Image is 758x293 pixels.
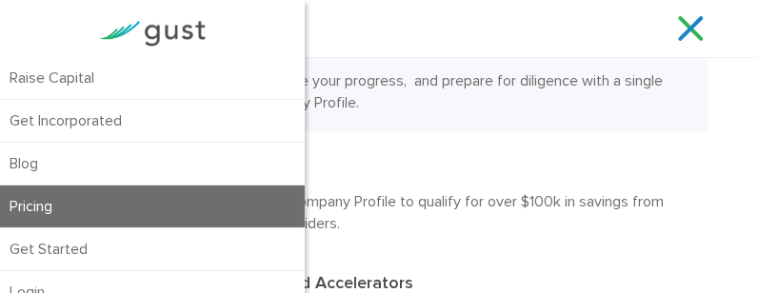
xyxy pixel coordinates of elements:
a: Extend Your RunwayExtend your RunwayUse data from your Gust Company Profile to qualify for over $... [50,132,708,253]
p: Tell your story, communicate your progress, and prepare for diligence with a single solution: you... [122,69,688,113]
a: Build Your ProfileBuild your profileTell your story, communicate your progress, and prepare for d... [50,11,708,132]
p: Use data from your Gust Company Profile to qualify for over $100k in savings from leading startup... [122,190,688,234]
h3: Extend your Runway [122,151,688,182]
img: Gust Logo [99,21,206,47]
